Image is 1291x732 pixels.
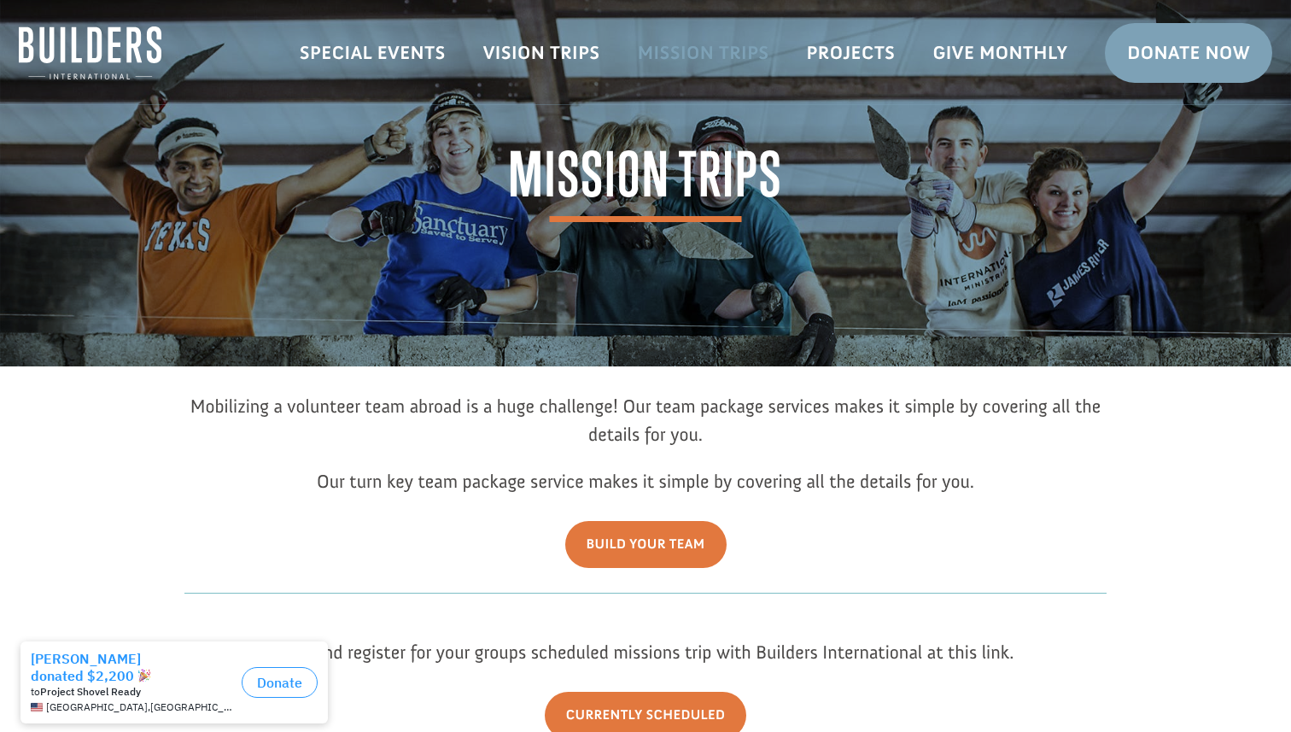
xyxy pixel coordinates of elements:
[46,68,235,80] span: [GEOGRAPHIC_DATA] , [GEOGRAPHIC_DATA]
[281,28,464,78] a: Special Events
[1105,23,1272,83] a: Donate Now
[242,34,318,65] button: Donate
[31,68,43,80] img: US.png
[565,521,727,568] a: Build Your Team
[31,53,235,65] div: to
[19,26,161,79] img: Builders International
[914,28,1086,78] a: Give Monthly
[619,28,788,78] a: Mission Trips
[317,470,974,493] span: Our turn key team package service makes it simple by covering all the details for you.
[277,641,1014,664] span: Find and register for your groups scheduled missions trip with Builders International at this link.
[508,144,782,222] span: Mission Trips
[190,395,1101,446] span: Mobilizing a volunteer team abroad is a huge challenge! Our team package services makes it simple...
[31,17,235,51] div: [PERSON_NAME] donated $2,200
[788,28,914,78] a: Projects
[464,28,619,78] a: Vision Trips
[40,52,141,65] strong: Project Shovel Ready
[137,36,151,50] img: emoji partyPopper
